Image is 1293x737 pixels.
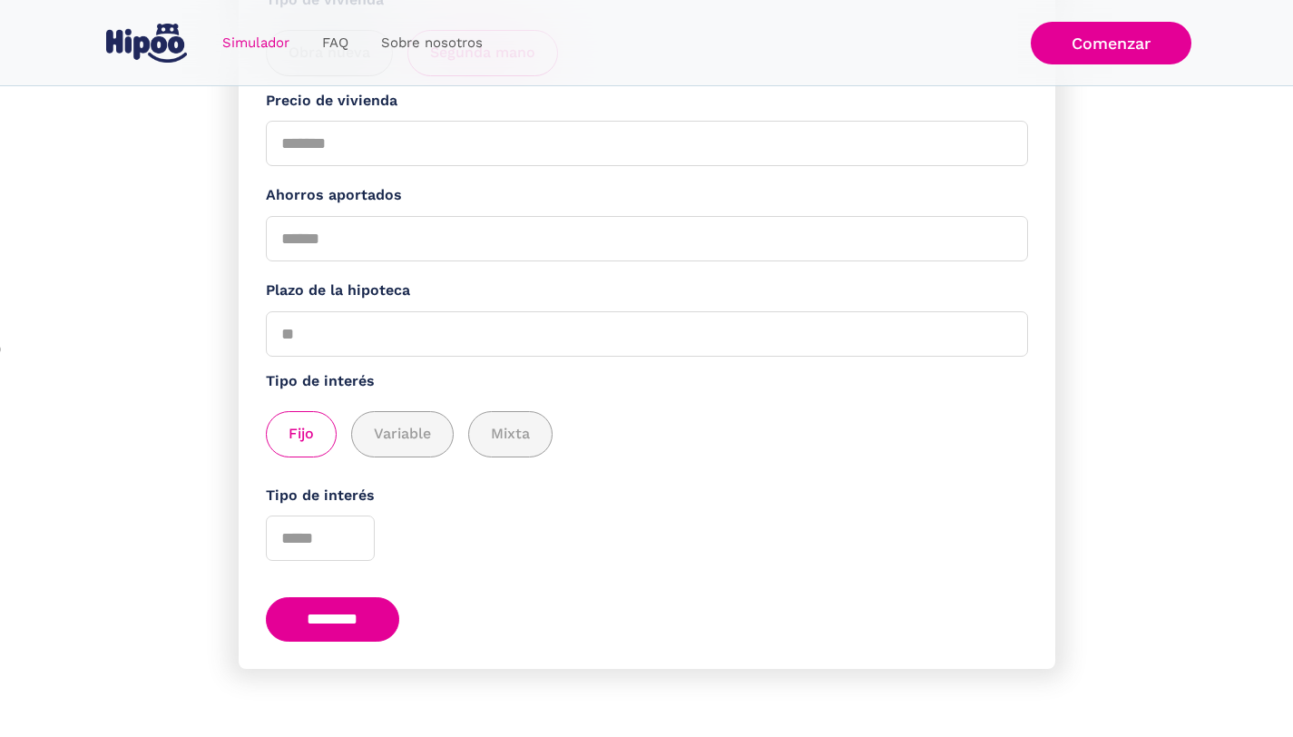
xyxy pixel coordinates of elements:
a: FAQ [306,25,365,61]
a: Sobre nosotros [365,25,499,61]
a: Simulador [206,25,306,61]
a: home [103,16,191,70]
label: Plazo de la hipoteca [266,280,1028,302]
span: Fijo [289,423,314,446]
label: Tipo de interés [266,370,1028,393]
span: Mixta [491,423,530,446]
div: add_description_here [266,411,1028,457]
label: Tipo de interés [266,485,1028,507]
label: Ahorros aportados [266,184,1028,207]
a: Comenzar [1031,22,1191,64]
label: Precio de vivienda [266,90,1028,113]
span: Variable [374,423,431,446]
